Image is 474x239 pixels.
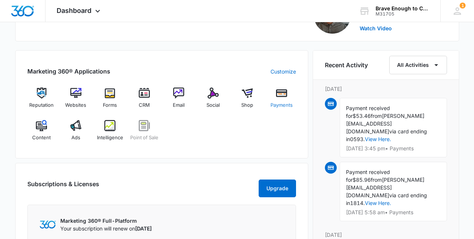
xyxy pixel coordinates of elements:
[325,85,447,93] p: [DATE]
[460,3,465,8] div: notifications count
[365,136,391,142] a: View Here.
[61,88,90,114] a: Websites
[382,113,424,119] span: [PERSON_NAME]
[130,88,159,114] a: CRM
[365,200,391,206] a: View Here.
[270,102,293,109] span: Payments
[206,102,220,109] span: Social
[29,102,54,109] span: Reputation
[325,61,368,69] h6: Recent Activity
[27,88,56,114] a: Reputation
[103,102,117,109] span: Forms
[350,200,365,206] span: 1814.
[97,134,123,141] span: Intelligence
[233,88,262,114] a: Shop
[346,169,390,183] span: Payment received for
[371,113,382,119] span: from
[346,146,441,151] p: [DATE] 3:45 pm • Payments
[96,88,124,114] a: Forms
[57,7,91,14] span: Dashboard
[376,11,430,17] div: account id
[460,3,465,8] span: 1
[350,136,365,142] span: 0593.
[61,120,90,147] a: Ads
[346,210,441,215] p: [DATE] 5:58 am • Payments
[382,177,424,183] span: [PERSON_NAME]
[130,134,158,141] span: Point of Sale
[139,102,150,109] span: CRM
[32,134,51,141] span: Content
[353,113,371,119] span: $53.46
[60,217,152,225] p: Marketing 360® Full-Platform
[346,120,392,134] span: [EMAIL_ADDRESS][DOMAIN_NAME]
[325,231,447,239] p: [DATE]
[27,180,99,194] h2: Subscriptions & Licenses
[130,120,159,147] a: Point of Sale
[360,26,392,31] button: Watch Video
[71,134,80,141] span: Ads
[376,6,430,11] div: account name
[165,88,193,114] a: Email
[389,56,447,74] button: All Activities
[346,184,392,198] span: [EMAIL_ADDRESS][DOMAIN_NAME]
[353,177,371,183] span: $85.96
[96,120,124,147] a: Intelligence
[135,225,152,232] span: [DATE]
[371,177,382,183] span: from
[346,105,390,119] span: Payment received for
[27,67,110,76] h2: Marketing 360® Applications
[199,88,227,114] a: Social
[268,88,296,114] a: Payments
[241,102,253,109] span: Shop
[173,102,185,109] span: Email
[60,225,152,232] p: Your subscription will renew on
[40,221,56,228] img: Marketing 360 Logo
[270,68,296,75] a: Customize
[259,180,296,197] button: Upgrade
[27,120,56,147] a: Content
[65,102,86,109] span: Websites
